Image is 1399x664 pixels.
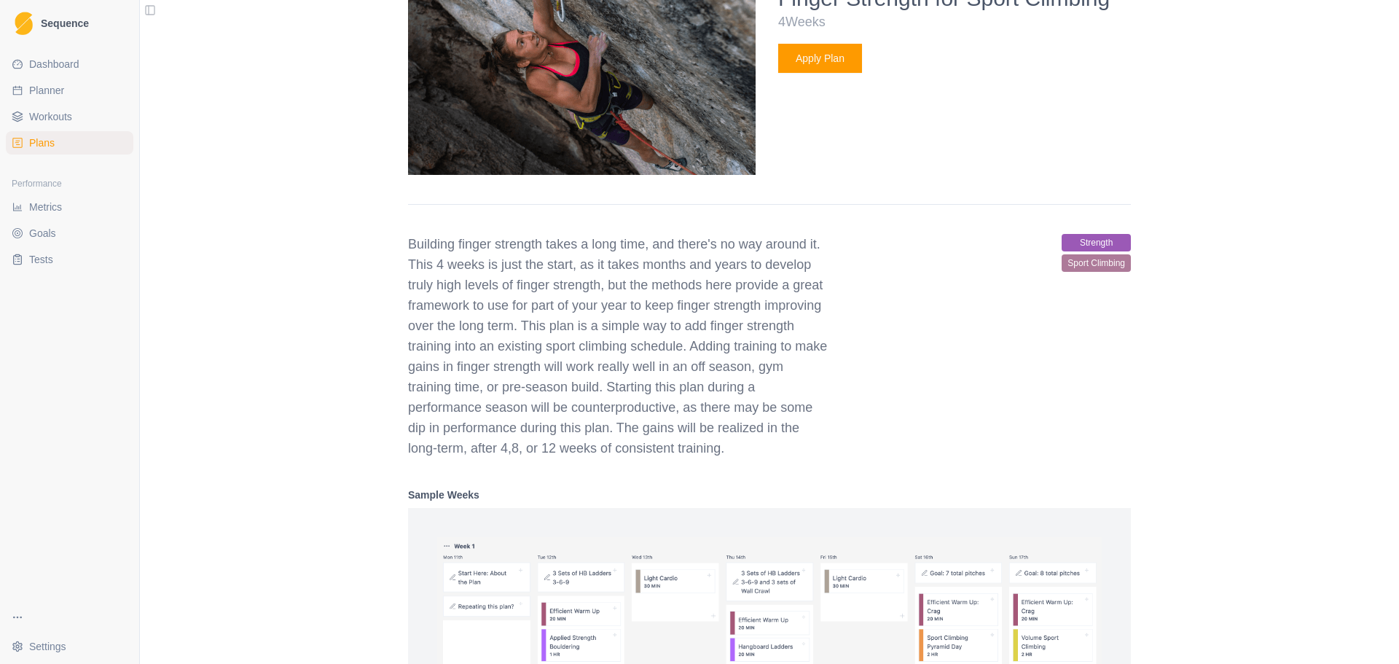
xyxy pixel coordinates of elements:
[778,44,862,73] button: Apply Plan
[29,252,53,267] span: Tests
[6,195,133,219] a: Metrics
[29,109,72,124] span: Workouts
[29,83,64,98] span: Planner
[6,52,133,76] a: Dashboard
[6,131,133,155] a: Plans
[6,79,133,102] a: Planner
[1062,254,1131,272] span: sport climbing
[6,222,133,245] a: Goals
[408,488,1131,502] h4: Sample Weeks
[6,635,133,658] button: Settings
[408,234,828,458] p: Building finger strength takes a long time, and there's no way around it. This 4 weeks is just th...
[15,12,33,36] img: Logo
[6,172,133,195] div: Performance
[6,105,133,128] a: Workouts
[6,6,133,41] a: LogoSequence
[41,18,89,28] span: Sequence
[29,200,62,214] span: Metrics
[29,57,79,71] span: Dashboard
[778,12,1131,32] p: 4 Weeks
[29,136,55,150] span: Plans
[29,226,56,241] span: Goals
[6,248,133,271] a: Tests
[1062,234,1131,251] span: strength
